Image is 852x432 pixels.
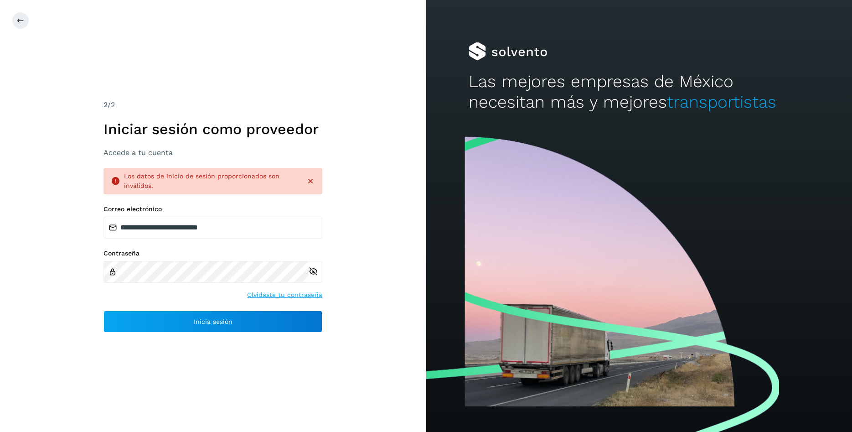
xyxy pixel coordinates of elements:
[103,100,108,109] span: 2
[103,99,322,110] div: /2
[124,172,299,191] div: Los datos de inicio de sesión proporcionados son inválidos.
[103,148,322,157] h3: Accede a tu cuenta
[194,318,232,325] span: Inicia sesión
[103,250,322,257] label: Contraseña
[103,205,322,213] label: Correo electrónico
[103,311,322,333] button: Inicia sesión
[103,120,322,138] h1: Iniciar sesión como proveedor
[469,72,810,112] h2: Las mejores empresas de México necesitan más y mejores
[247,290,322,300] a: Olvidaste tu contraseña
[667,92,776,112] span: transportistas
